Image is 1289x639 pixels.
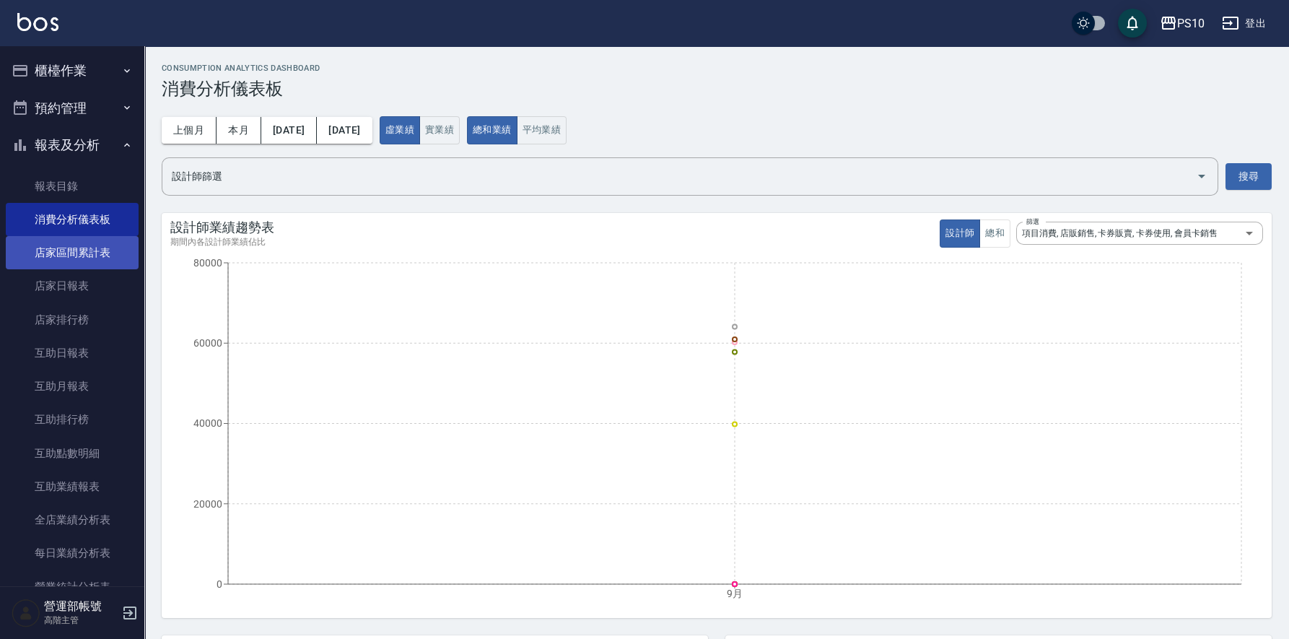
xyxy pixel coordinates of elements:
[168,164,1190,189] input: 選擇設計師
[6,536,139,570] a: 每日業績分析表
[1016,222,1263,245] div: 項目消費, 店販銷售, 卡券販賣, 卡券使用, 會員卡銷售
[1154,9,1210,38] button: PS10
[162,117,217,144] button: 上個月
[6,126,139,164] button: 報表及分析
[6,437,139,470] a: 互助點數明細
[170,236,274,248] div: 期間內各設計師業績佔比
[6,170,139,203] a: 報表目錄
[1177,14,1205,32] div: PS10
[217,578,222,590] tspan: 0
[44,599,118,614] h5: 營運部帳號
[6,90,139,127] button: 預約管理
[17,13,58,31] img: Logo
[727,588,743,599] tspan: 9月
[6,336,139,370] a: 互助日報表
[517,116,567,144] button: 平均業績
[6,570,139,604] a: 營業統計分析表
[170,219,274,236] div: 設計師業績趨勢表
[217,117,261,144] button: 本月
[44,614,118,627] p: 高階主管
[6,303,139,336] a: 店家排行榜
[12,599,40,627] img: Person
[6,52,139,90] button: 櫃檯作業
[6,236,139,269] a: 店家區間累計表
[6,403,139,436] a: 互助排行榜
[193,498,222,510] tspan: 20000
[317,117,372,144] button: [DATE]
[380,116,420,144] button: 虛業績
[419,116,460,144] button: 實業績
[6,203,139,236] a: 消費分析儀表板
[1190,165,1213,188] button: Open
[193,337,222,349] tspan: 60000
[1118,9,1147,38] button: save
[6,269,139,303] a: 店家日報表
[162,79,1272,99] h3: 消費分析儀表板
[1216,10,1272,37] button: 登出
[193,257,222,269] tspan: 80000
[6,470,139,503] a: 互助業績報表
[6,370,139,403] a: 互助月報表
[1026,217,1039,226] label: 篩選
[162,64,1272,73] h2: consumption analytics dashboard
[467,116,517,144] button: 總和業績
[6,503,139,536] a: 全店業績分析表
[261,117,317,144] button: [DATE]
[940,219,980,248] button: 設計師
[193,417,222,429] tspan: 40000
[1225,163,1272,190] button: 搜尋
[979,219,1010,248] button: 總和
